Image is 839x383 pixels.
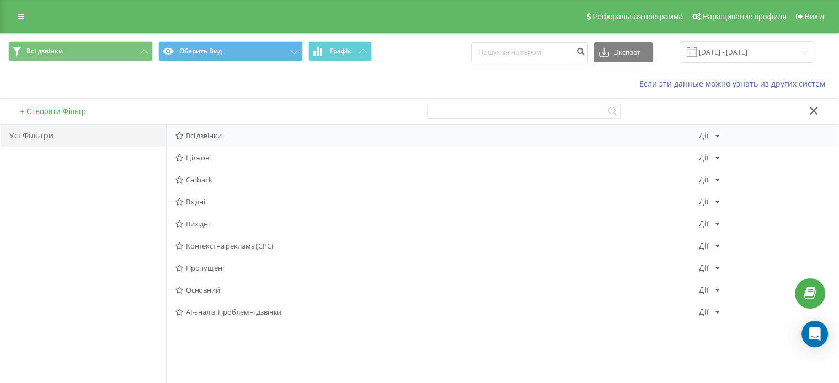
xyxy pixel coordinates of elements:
span: Вихідні [175,220,699,228]
font: Вихід [805,12,824,21]
div: Открытый Интерком Мессенджер [801,321,828,347]
input: Пошук за номером [471,42,588,62]
span: Вхідні [175,198,699,206]
div: Дії [699,242,709,250]
div: Дії [699,198,709,206]
button: Графік [308,41,372,61]
div: Усі Фільтри [1,125,166,147]
div: Дії [699,132,709,139]
button: + Створити Фільтр [17,106,89,116]
button: Экспорт [594,42,653,62]
div: Дії [699,286,709,294]
div: Дії [699,154,709,161]
div: Дії [699,220,709,228]
font: Реферальная программа [592,12,683,21]
span: Всі дзвінки [175,132,699,139]
button: Оберить Вид [158,41,303,61]
button: Закрити [806,106,822,117]
font: Всі дзвінки [26,46,63,56]
button: Всі дзвінки [8,41,153,61]
div: Дії [699,264,709,272]
font: Наращивание профиля [702,12,786,21]
font: Графік [330,46,351,56]
font: Экспорт [614,47,640,57]
span: AI-аналіз. Проблемні дзвінки [175,308,699,316]
span: Цільові [175,154,699,161]
span: Контекстна реклама (CPC) [175,242,699,250]
font: Оберить Вид [179,46,222,56]
div: Дії [699,308,709,316]
span: Пропущені [175,264,699,272]
span: Основний [175,286,699,294]
div: Дії [699,176,709,184]
font: Если эти данные можно узнать из других систем [639,78,825,89]
span: Callback [175,176,699,184]
a: Если эти данные можно узнать из других систем [639,78,831,89]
